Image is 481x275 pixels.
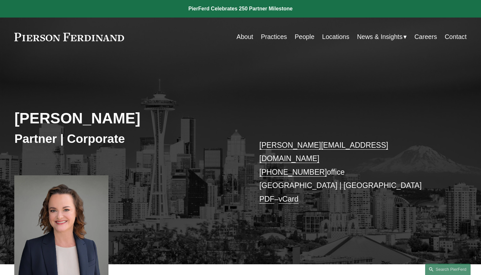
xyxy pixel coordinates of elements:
[14,131,240,146] h3: Partner | Corporate
[295,31,314,43] a: People
[425,264,471,275] a: Search this site
[357,31,402,43] span: News & Insights
[259,139,448,206] p: office [GEOGRAPHIC_DATA] | [GEOGRAPHIC_DATA] –
[261,31,287,43] a: Practices
[322,31,349,43] a: Locations
[445,31,466,43] a: Contact
[414,31,437,43] a: Careers
[259,141,388,163] a: [PERSON_NAME][EMAIL_ADDRESS][DOMAIN_NAME]
[259,168,327,176] a: [PHONE_NUMBER]
[14,109,240,128] h2: [PERSON_NAME]
[259,195,274,203] a: PDF
[236,31,253,43] a: About
[279,195,299,203] a: vCard
[357,31,407,43] a: folder dropdown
